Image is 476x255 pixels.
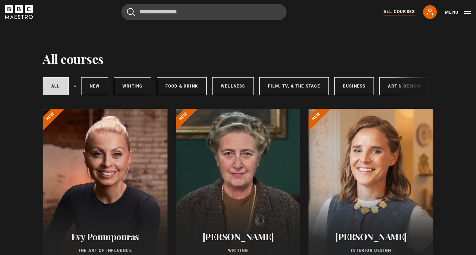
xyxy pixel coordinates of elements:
a: Business [334,77,374,95]
button: Submit the search query [127,8,135,16]
svg: BBC Maestro [5,5,33,19]
h2: [PERSON_NAME] [317,231,425,242]
p: Interior Design [317,247,425,254]
p: Writing [184,247,292,254]
a: New [81,77,109,95]
h2: [PERSON_NAME] [184,231,292,242]
p: The Art of Influence [51,247,159,254]
a: Art & Design [379,77,429,95]
a: Writing [114,77,151,95]
a: Food & Drink [157,77,207,95]
h1: All courses [43,51,104,66]
a: Wellness [212,77,254,95]
a: All Courses [383,9,415,15]
h2: Evy Poumpouras [51,231,159,242]
input: Search [121,4,286,20]
button: Toggle navigation [445,9,471,16]
a: All [43,77,69,95]
a: Film, TV, & The Stage [259,77,329,95]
